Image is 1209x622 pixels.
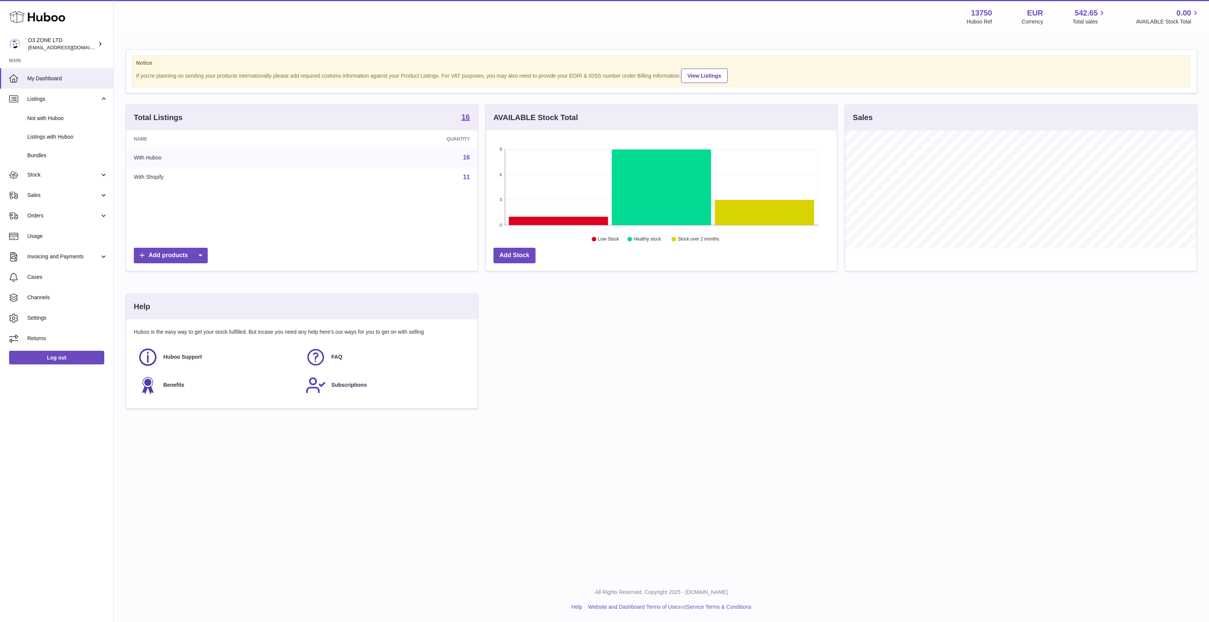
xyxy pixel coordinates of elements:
[588,604,677,610] a: Website and Dashboard Terms of Use
[126,130,316,148] th: Name
[134,113,183,123] h3: Total Listings
[27,171,100,178] span: Stock
[27,75,108,82] span: My Dashboard
[1073,8,1106,25] a: 542.65 Total sales
[138,375,298,395] a: Benefits
[27,294,108,301] span: Channels
[27,152,108,159] span: Bundles
[461,113,470,122] a: 16
[1074,8,1098,18] span: 542.65
[463,174,470,180] a: 11
[331,381,366,389] span: Subscriptions
[971,8,992,18] strong: 13750
[27,212,100,219] span: Orders
[27,192,100,199] span: Sales
[1176,8,1191,18] span: 0.00
[678,237,719,242] text: Stock over 2 months
[331,353,342,361] span: FAQ
[134,302,150,312] h3: Help
[598,237,619,242] text: Low Stock
[305,347,466,367] a: FAQ
[27,95,100,103] span: Listings
[305,375,466,395] a: Subscriptions
[120,589,1203,596] p: All Rights Reserved. Copyright 2025 - [DOMAIN_NAME]
[136,59,1187,67] strong: Notice
[681,69,728,83] a: View Listings
[134,328,470,336] p: Huboo is the easy way to get your stock fulfilled. But incase you need any help here's our ways f...
[1136,18,1200,25] span: AVAILABLE Stock Total
[136,67,1187,83] div: If you're planning on sending your products internationally please add required customs informati...
[27,273,108,281] span: Cases
[967,18,992,25] div: Huboo Ref
[572,604,583,610] a: Help
[1136,8,1200,25] a: 0.00 AVAILABLE Stock Total
[27,133,108,141] span: Listings with Huboo
[134,248,208,263] a: Add products
[634,237,661,242] text: Healthy stock
[126,148,316,167] td: With Huboo
[463,154,470,161] a: 16
[27,253,100,260] span: Invoicing and Payments
[500,147,502,152] text: 9
[9,351,104,364] a: Log out
[27,314,108,322] span: Settings
[138,347,298,367] a: Huboo Support
[500,172,502,177] text: 6
[461,113,470,121] strong: 16
[316,130,478,148] th: Quantity
[27,115,108,122] span: Not with Huboo
[585,603,751,611] li: and
[1027,8,1043,18] strong: EUR
[163,353,202,361] span: Huboo Support
[853,113,872,123] h3: Sales
[9,38,20,50] img: internalAdmin-13750@internal.huboo.com
[126,167,316,187] td: With Shopify
[500,223,502,227] text: 0
[686,604,752,610] a: Service Terms & Conditions
[1073,18,1106,25] span: Total sales
[493,248,536,263] a: Add Stock
[163,381,184,389] span: Benefits
[28,44,111,50] span: [EMAIL_ADDRESS][DOMAIN_NAME]
[28,37,96,51] div: O3 ZONE LTD
[493,113,578,123] h3: AVAILABLE Stock Total
[1022,18,1043,25] div: Currency
[500,198,502,202] text: 3
[27,335,108,342] span: Returns
[27,233,108,240] span: Usage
